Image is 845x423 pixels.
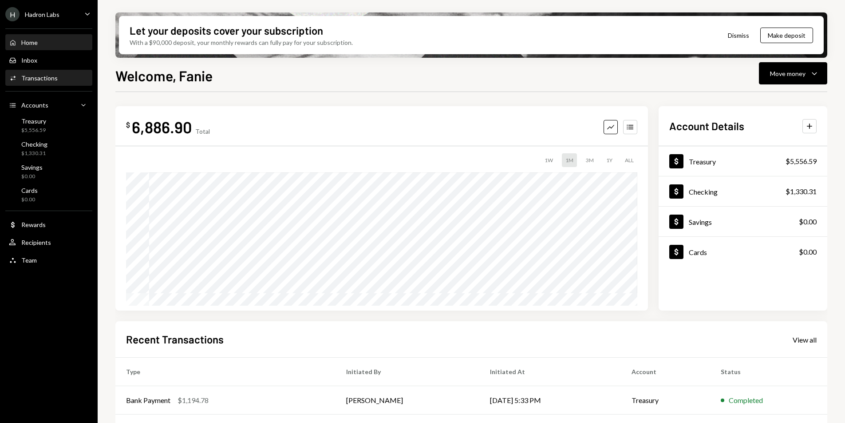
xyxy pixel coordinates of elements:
[5,97,92,113] a: Accounts
[770,69,806,78] div: Move money
[5,138,92,159] a: Checking$1,330.31
[759,62,827,84] button: Move money
[603,153,616,167] div: 1Y
[710,358,827,386] th: Status
[21,101,48,109] div: Accounts
[479,386,621,415] td: [DATE] 5:33 PM
[5,34,92,50] a: Home
[130,23,323,38] div: Let your deposits cover your subscription
[793,335,817,344] a: View all
[5,7,20,21] div: H
[562,153,577,167] div: 1M
[126,120,130,129] div: $
[582,153,597,167] div: 3M
[25,11,59,18] div: Hadron Labs
[5,161,92,182] a: Savings$0.00
[669,119,744,133] h2: Account Details
[21,256,37,264] div: Team
[479,358,621,386] th: Initiated At
[621,358,710,386] th: Account
[21,56,37,64] div: Inbox
[786,156,817,167] div: $5,556.59
[659,176,827,206] a: Checking$1,330.31
[5,252,92,268] a: Team
[760,28,813,43] button: Make deposit
[659,146,827,176] a: Treasury$5,556.59
[689,218,712,226] div: Savings
[729,395,763,406] div: Completed
[5,234,92,250] a: Recipients
[786,186,817,197] div: $1,330.31
[717,25,760,46] button: Dismiss
[799,247,817,257] div: $0.00
[21,150,47,157] div: $1,330.31
[621,153,637,167] div: ALL
[21,127,46,134] div: $5,556.59
[21,74,58,82] div: Transactions
[793,335,817,344] div: View all
[5,184,92,205] a: Cards$0.00
[115,358,336,386] th: Type
[132,117,192,137] div: 6,886.90
[689,157,716,166] div: Treasury
[21,196,38,204] div: $0.00
[336,386,479,415] td: [PERSON_NAME]
[21,187,38,194] div: Cards
[5,115,92,136] a: Treasury$5,556.59
[799,216,817,227] div: $0.00
[21,221,46,228] div: Rewards
[689,188,718,196] div: Checking
[126,395,170,406] div: Bank Payment
[659,207,827,236] a: Savings$0.00
[178,395,209,406] div: $1,194.78
[21,117,46,125] div: Treasury
[5,52,92,68] a: Inbox
[621,386,710,415] td: Treasury
[195,128,210,135] div: Total
[126,332,224,347] h2: Recent Transactions
[659,237,827,267] a: Cards$0.00
[115,67,213,84] h1: Welcome, Fanie
[689,248,707,256] div: Cards
[21,239,51,246] div: Recipients
[130,38,353,47] div: With a $90,000 deposit, your monthly rewards can fully pay for your subscription.
[21,173,43,180] div: $0.00
[541,153,557,167] div: 1W
[5,216,92,232] a: Rewards
[5,70,92,86] a: Transactions
[336,358,479,386] th: Initiated By
[21,39,38,46] div: Home
[21,164,43,171] div: Savings
[21,140,47,148] div: Checking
